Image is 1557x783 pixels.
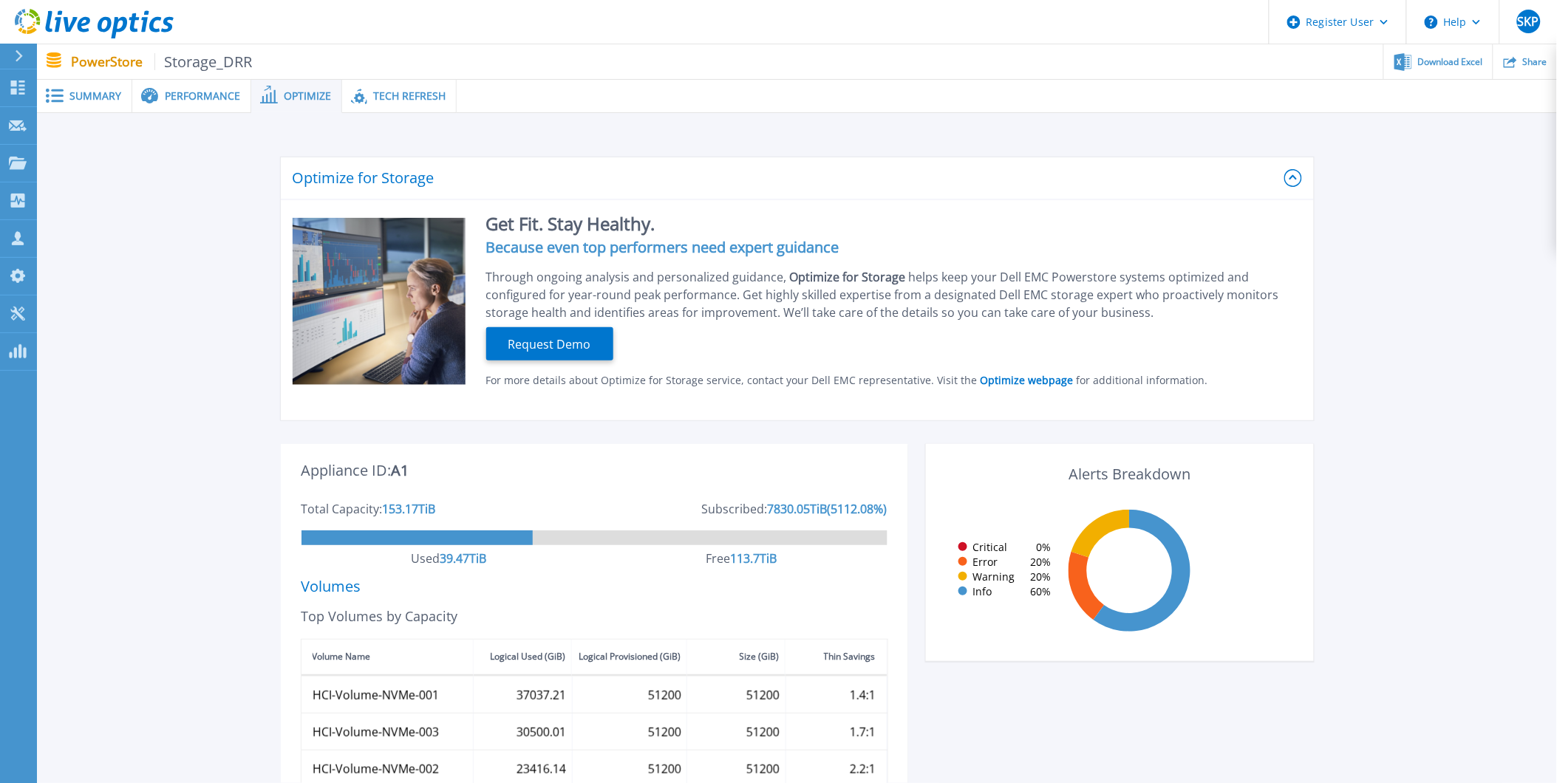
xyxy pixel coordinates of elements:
[850,762,876,774] div: 2.2:1
[392,465,409,503] div: A1
[579,648,681,666] div: Logical Provisioned (GiB)
[824,648,876,666] div: Thin Savings
[517,688,566,700] div: 37037.21
[953,571,1015,583] div: Warning
[486,242,1293,253] h4: Because even top performers need expert guidance
[953,586,992,598] div: Info
[790,269,909,285] span: Optimize for Storage
[165,91,240,101] span: Performance
[486,218,1293,230] h2: Get Fit. Stay Healthy.
[301,581,887,592] div: Volumes
[731,553,777,564] div: 113.7 TiB
[647,762,681,774] div: 51200
[486,327,613,360] button: Request Demo
[1030,556,1051,568] span: 20 %
[1518,16,1539,27] span: SKP
[313,688,439,700] div: HCI-Volume-NVMe-001
[313,762,439,774] div: HCI-Volume-NVMe-002
[313,725,439,737] div: HCI-Volume-NVMe-003
[486,375,1293,386] div: For more details about Optimize for Storage service, contact your Dell EMC representative. Visit ...
[828,503,887,515] div: ( 5112.08 %)
[746,762,780,774] div: 51200
[978,373,1077,387] a: Optimize webpage
[740,648,780,666] div: Size (GiB)
[293,171,1284,185] h2: Optimize for Storage
[69,91,121,101] span: Summary
[491,648,566,666] div: Logical Used (GiB)
[1030,571,1051,583] span: 20 %
[383,503,436,515] div: 153.17 TiB
[517,762,566,774] div: 23416.14
[502,335,597,353] span: Request Demo
[702,503,768,515] div: Subscribed:
[284,91,331,101] span: Optimize
[301,610,887,622] div: Top Volumes by Capacity
[71,53,253,70] p: PowerStore
[1036,541,1051,553] span: 0 %
[746,725,780,737] div: 51200
[706,553,731,564] div: Free
[953,541,1008,553] div: Critical
[647,725,681,737] div: 51200
[850,688,876,700] div: 1.4:1
[440,553,486,564] div: 39.47 TiB
[1030,586,1051,598] span: 60 %
[411,553,440,564] div: Used
[517,725,566,737] div: 30500.01
[850,725,876,737] div: 1.7:1
[1418,58,1483,66] span: Download Excel
[301,465,392,476] div: Appliance ID:
[768,503,828,515] div: 7830.05 TiB
[301,503,383,515] div: Total Capacity:
[953,556,998,568] div: Error
[947,454,1314,492] div: Alerts Breakdown
[313,648,371,666] div: Volume Name
[293,218,466,386] img: Optimize Promo
[1523,58,1547,66] span: Share
[486,268,1293,321] div: Through ongoing analysis and personalized guidance, helps keep your Dell EMC Powerstore systems o...
[647,688,681,700] div: 51200
[373,91,446,101] span: Tech Refresh
[154,53,253,70] span: Storage_DRR
[746,688,780,700] div: 51200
